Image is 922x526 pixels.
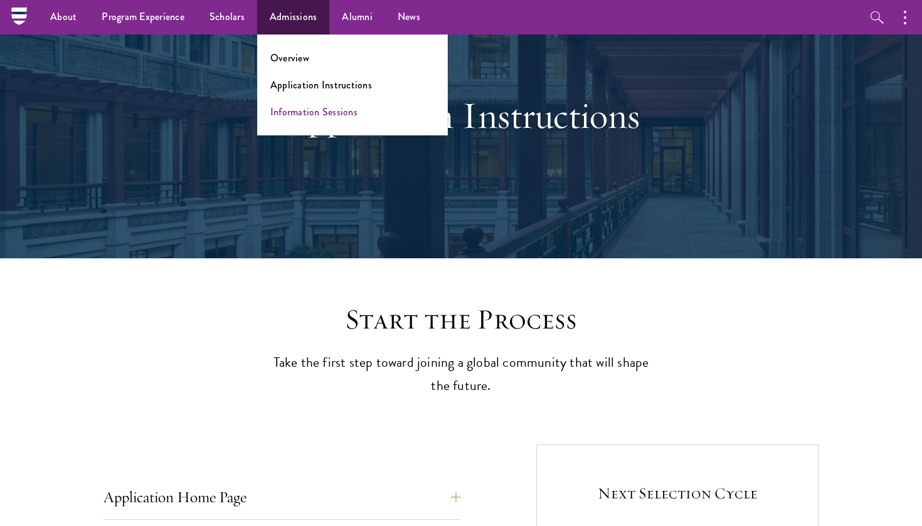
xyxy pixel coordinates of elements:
p: Take the first step toward joining a global community that will shape the future. [267,351,655,397]
a: Overview [270,51,309,65]
a: Application Instructions [270,78,372,92]
a: Information Sessions [270,105,358,119]
h2: Start the Process [267,302,655,337]
h1: Application Instructions [245,93,677,138]
button: Application Home Page [103,482,461,512]
h5: Next Selection Cycle [571,483,783,504]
